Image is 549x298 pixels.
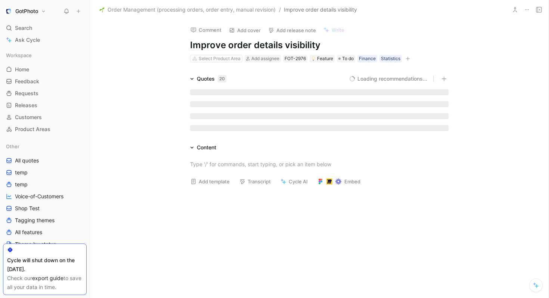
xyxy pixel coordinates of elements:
span: Order Management (processing orders, order entry, manual revision) [108,5,276,14]
span: Ask Cycle [15,35,40,44]
button: Add cover [226,25,264,35]
img: 💡 [311,56,316,61]
div: Check our to save all your data in time. [7,274,83,292]
a: temp [3,167,87,178]
div: Feature [311,55,333,62]
a: Theme by status [3,239,87,250]
a: Tagging themes [3,215,87,226]
button: Add template [187,176,233,187]
span: Theme by status [15,240,56,248]
span: Search [15,24,32,32]
span: temp [15,181,28,188]
div: Content [187,143,219,152]
button: Write [320,25,348,35]
a: Product Areas [3,124,87,135]
button: GotPhotoGotPhoto [3,6,48,16]
div: Statistics [381,55,400,62]
button: Add release note [265,25,319,35]
a: export guide [32,275,63,281]
span: Write [332,27,344,33]
button: Embed [314,176,364,187]
div: Quotes20 [187,74,229,83]
div: Workspace [3,50,87,61]
span: Customers [15,114,42,121]
span: Shop Test [15,205,40,212]
button: Transcript [236,176,274,187]
a: All quotes [3,155,87,166]
a: Ask Cycle [3,34,87,46]
span: Requests [15,90,38,97]
span: All features [15,229,42,236]
a: Voice-of-Customers [3,191,87,202]
span: Home [15,66,29,73]
span: To do [342,55,354,62]
div: Select Product Area [199,55,241,62]
a: temp [3,179,87,190]
button: Loading recommendations... [349,74,427,83]
button: Comment [187,25,225,35]
a: Feedback [3,76,87,87]
button: 🌱Order Management (processing orders, order entry, manual revision) [97,5,277,14]
span: Add assignee [251,56,279,61]
div: Finance [359,55,376,62]
span: Other [6,143,19,150]
span: Releases [15,102,37,109]
span: / [279,5,281,14]
span: Feedback [15,78,39,85]
a: Releases [3,100,87,111]
span: All quotes [15,157,39,164]
span: Workspace [6,52,32,59]
div: Quotes [197,74,226,83]
div: 20 [218,75,226,83]
a: Shop Test [3,203,87,214]
span: Improve order details visibility [284,5,357,14]
img: GotPhoto [5,7,12,15]
button: Cycle AI [277,176,311,187]
div: To do [337,55,355,62]
img: 🌱 [99,7,105,12]
h1: GotPhoto [15,8,38,15]
span: Voice-of-Customers [15,193,63,200]
div: Other [3,141,87,152]
span: Product Areas [15,125,50,133]
h1: Improve order details visibility [190,39,449,51]
a: Home [3,64,87,75]
span: Tagging themes [15,217,55,224]
div: Cycle will shut down on the [DATE]. [7,256,83,274]
span: temp [15,169,28,176]
div: 💡Feature [310,55,335,62]
a: Customers [3,112,87,123]
div: Search [3,22,87,34]
div: Content [197,143,216,152]
a: Requests [3,88,87,99]
div: FOT-2976 [285,55,306,62]
a: All features [3,227,87,238]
